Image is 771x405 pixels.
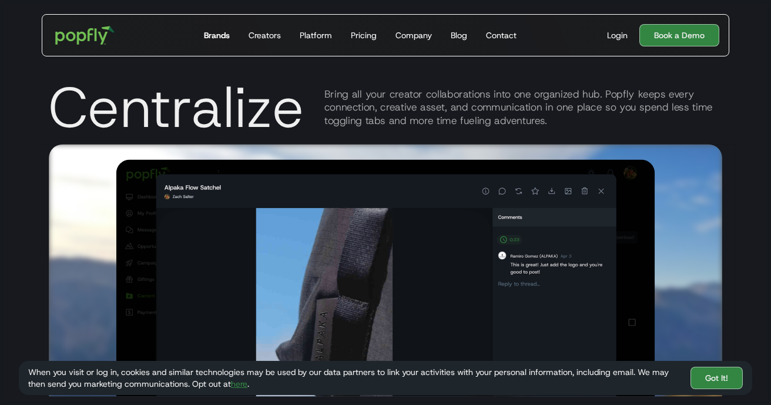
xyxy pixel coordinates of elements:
[446,15,472,56] a: Blog
[395,29,432,41] div: Company
[244,15,286,56] a: Creators
[49,79,304,135] div: Centralize
[451,29,467,41] div: Blog
[28,366,681,390] div: When you visit or log in, cookies and similar technologies may be used by our data partners to li...
[351,29,377,41] div: Pricing
[486,29,517,41] div: Contact
[47,18,123,53] a: home
[199,15,234,56] a: Brands
[204,29,230,41] div: Brands
[481,15,521,56] a: Contact
[324,86,722,127] div: Bring all your creator collaborations into one organized hub. Popfly keeps every connection, crea...
[391,15,437,56] a: Company
[690,367,743,389] a: Got It!
[346,15,381,56] a: Pricing
[607,29,628,41] div: Login
[602,29,632,41] a: Login
[300,29,332,41] div: Platform
[639,24,719,46] a: Book a Demo
[295,15,337,56] a: Platform
[249,29,281,41] div: Creators
[231,379,247,389] a: here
